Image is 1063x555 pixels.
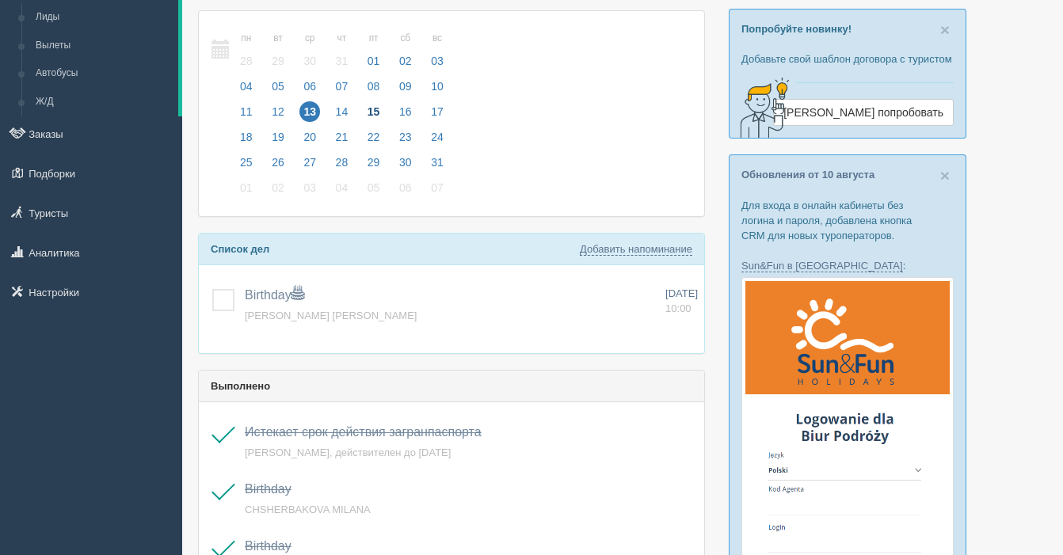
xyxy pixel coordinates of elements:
p: : [741,258,954,273]
span: 02 [395,51,416,71]
a: [PERSON_NAME] попробовать [773,99,954,126]
a: 27 [295,154,325,179]
span: 28 [236,51,257,71]
span: 04 [236,76,257,97]
a: 03 [295,179,325,204]
span: × [940,166,950,184]
span: 18 [236,127,257,147]
span: 30 [395,152,416,173]
span: 10:00 [665,302,692,314]
a: 09 [391,78,421,103]
a: 24 [422,128,448,154]
span: 08 [364,76,384,97]
small: вс [427,32,448,45]
a: 06 [391,179,421,204]
span: 06 [299,76,320,97]
a: Birthday [245,288,304,302]
a: пт 01 [359,23,389,78]
a: чт 31 [327,23,357,78]
a: Истекает срок действия загранпаспорта [245,425,482,439]
a: 05 [263,78,293,103]
span: 29 [268,51,288,71]
p: Добавьте свой шаблон договора с туристом [741,51,954,67]
a: 29 [359,154,389,179]
span: 31 [427,152,448,173]
a: CHSHERBAKOVA MILANA [245,504,371,515]
b: Список дел [211,243,269,255]
img: creative-idea-2907357.png [730,76,793,139]
a: 08 [359,78,389,103]
a: 06 [295,78,325,103]
a: 18 [231,128,261,154]
small: пт [364,32,384,45]
a: 16 [391,103,421,128]
button: Close [940,167,950,184]
span: 20 [299,127,320,147]
span: 19 [268,127,288,147]
a: [PERSON_NAME], действителен до [DATE] [245,447,451,458]
span: [PERSON_NAME] [PERSON_NAME] [245,310,417,321]
a: 04 [327,179,357,204]
span: 04 [332,177,352,198]
span: 13 [299,101,320,122]
span: 24 [427,127,448,147]
a: 28 [327,154,357,179]
span: 09 [395,76,416,97]
a: вт 29 [263,23,293,78]
small: чт [332,32,352,45]
a: Добавить напоминание [580,243,692,256]
a: 31 [422,154,448,179]
a: 23 [391,128,421,154]
a: Автобусы [29,59,178,88]
span: 11 [236,101,257,122]
a: 01 [231,179,261,204]
a: Sun&Fun в [GEOGRAPHIC_DATA] [741,260,903,272]
span: 26 [268,152,288,173]
span: 05 [364,177,384,198]
span: 17 [427,101,448,122]
a: 04 [231,78,261,103]
span: [DATE] [665,287,698,299]
small: ср [299,32,320,45]
a: 21 [327,128,357,154]
span: 30 [299,51,320,71]
button: Close [940,21,950,38]
a: 02 [263,179,293,204]
a: 07 [327,78,357,103]
span: 16 [395,101,416,122]
a: сб 02 [391,23,421,78]
span: 03 [427,51,448,71]
span: 22 [364,127,384,147]
a: 07 [422,179,448,204]
span: 29 [364,152,384,173]
span: 25 [236,152,257,173]
a: Birthday [245,539,291,553]
small: сб [395,32,416,45]
a: 13 [295,103,325,128]
span: 31 [332,51,352,71]
a: 10 [422,78,448,103]
a: 15 [359,103,389,128]
small: пн [236,32,257,45]
a: Лиды [29,3,178,32]
a: 12 [263,103,293,128]
span: 01 [364,51,384,71]
a: 30 [391,154,421,179]
span: 07 [427,177,448,198]
a: 05 [359,179,389,204]
b: Выполнено [211,380,270,392]
a: Вылеты [29,32,178,60]
a: Birthday [245,482,291,496]
span: 14 [332,101,352,122]
a: 11 [231,103,261,128]
span: 27 [299,152,320,173]
p: Для входа в онлайн кабинеты без логина и пароля, добавлена кнопка CRM для новых туроператоров. [741,198,954,243]
a: Ж/Д [29,88,178,116]
span: 02 [268,177,288,198]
